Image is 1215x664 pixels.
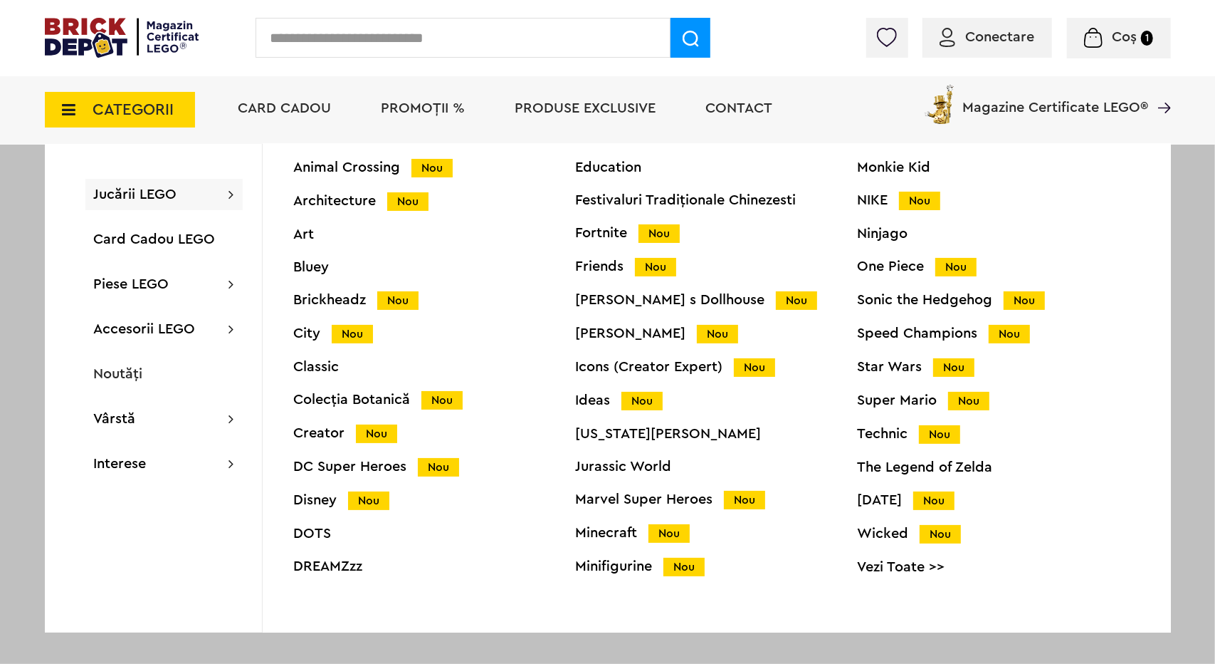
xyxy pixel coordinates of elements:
a: Contact [706,101,773,115]
a: Magazine Certificate LEGO® [1149,82,1171,96]
span: CATEGORII [93,102,174,118]
a: Conectare [940,30,1035,44]
span: Magazine Certificate LEGO® [963,82,1149,115]
span: Coș [1112,30,1137,44]
a: Card Cadou [238,101,332,115]
span: Conectare [966,30,1035,44]
small: 1 [1141,31,1153,46]
a: PROMOȚII % [382,101,466,115]
a: Produse exclusive [515,101,656,115]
